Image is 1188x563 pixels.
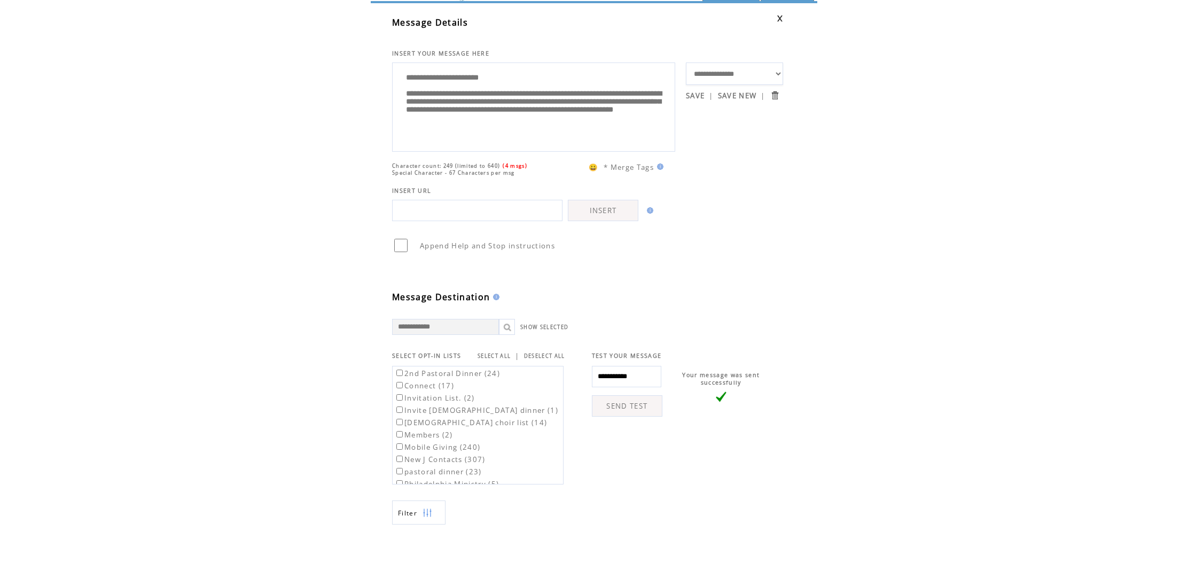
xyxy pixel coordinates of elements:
label: 2nd Pastoral Dinner (24) [394,369,500,378]
img: help.gif [654,163,663,170]
input: Submit [770,90,780,100]
span: Append Help and Stop instructions [420,241,555,251]
input: New J Contacts (307) [396,456,403,462]
label: Connect (17) [394,381,454,390]
a: SAVE NEW [718,91,757,100]
span: 😀 [589,162,598,172]
label: Invitation List. (2) [394,393,475,403]
span: INSERT YOUR MESSAGE HERE [392,50,489,57]
input: pastoral dinner (23) [396,468,403,474]
input: Invitation List. (2) [396,394,403,401]
span: INSERT URL [392,187,431,194]
label: pastoral dinner (23) [394,467,482,476]
span: | [761,91,765,100]
a: SELECT ALL [478,353,511,359]
a: INSERT [568,200,638,221]
label: Invite [DEMOGRAPHIC_DATA] dinner (1) [394,405,558,415]
label: Members (2) [394,430,453,440]
span: * Merge Tags [604,162,654,172]
span: Special Character - 67 Characters per msg [392,169,515,176]
span: Character count: 249 (limited to 640) [392,162,500,169]
a: Filter [392,501,445,525]
span: Message Destination [392,291,490,303]
span: Show filters [398,509,417,518]
input: Philadelphia Ministry (5) [396,480,403,487]
label: New J Contacts (307) [394,455,486,464]
label: [DEMOGRAPHIC_DATA] choir list (14) [394,418,547,427]
span: TEST YOUR MESSAGE [592,352,662,359]
input: [DEMOGRAPHIC_DATA] choir list (14) [396,419,403,425]
label: Philadelphia Ministry (5) [394,479,499,489]
input: Mobile Giving (240) [396,443,403,450]
a: DESELECT ALL [524,353,565,359]
img: help.gif [644,207,653,214]
span: | [515,351,519,361]
label: Mobile Giving (240) [394,442,480,452]
input: Members (2) [396,431,403,437]
img: vLarge.png [716,392,726,402]
input: 2nd Pastoral Dinner (24) [396,370,403,376]
a: SAVE [686,91,705,100]
a: SHOW SELECTED [520,324,568,331]
input: Invite [DEMOGRAPHIC_DATA] dinner (1) [396,406,403,413]
span: (4 msgs) [503,162,527,169]
span: | [709,91,713,100]
img: filters.png [423,501,432,525]
a: SEND TEST [592,395,662,417]
img: help.gif [490,294,499,300]
span: Your message was sent successfully [682,371,760,386]
span: Message Details [392,17,468,28]
input: Connect (17) [396,382,403,388]
span: SELECT OPT-IN LISTS [392,352,461,359]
